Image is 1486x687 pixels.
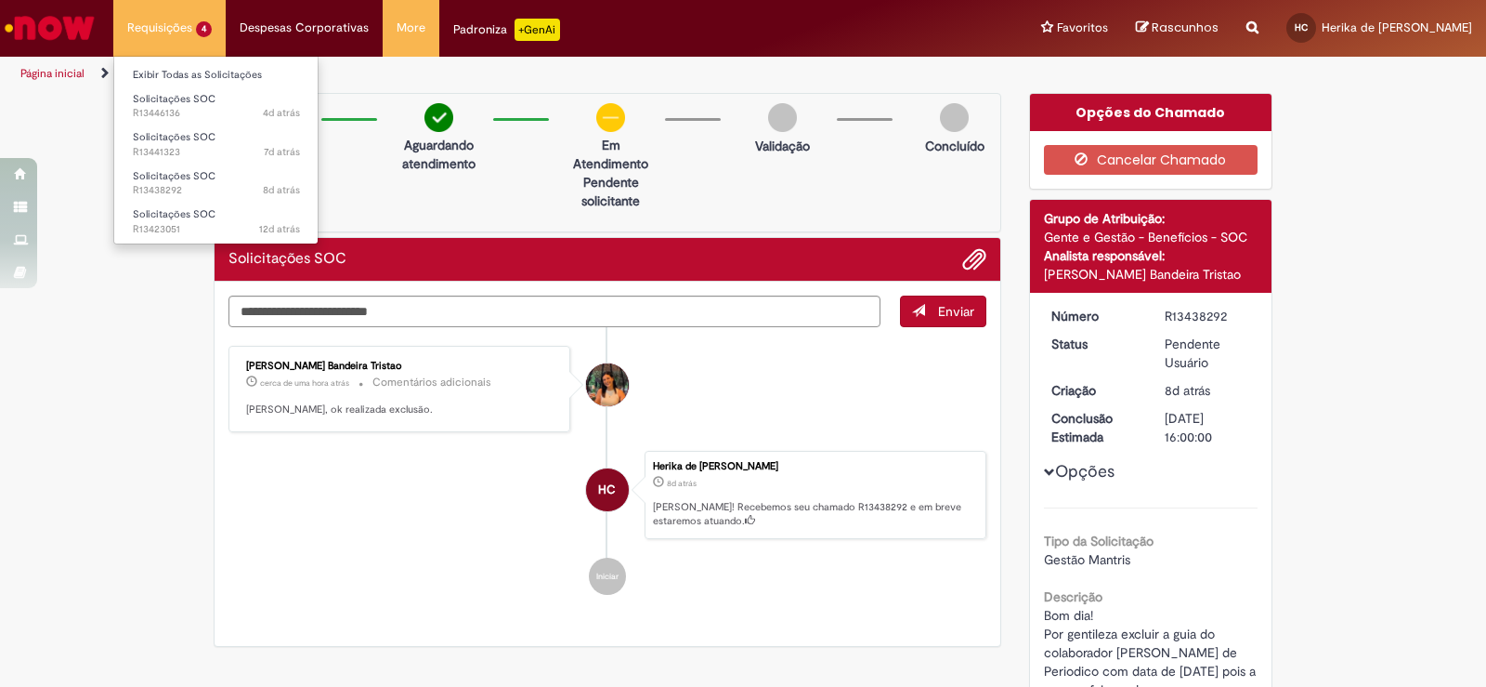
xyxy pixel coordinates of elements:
[240,19,369,37] span: Despesas Corporativas
[228,251,346,268] h2: Solicitações SOC Histórico de tíquete
[133,183,300,198] span: R13438292
[246,403,555,417] p: [PERSON_NAME], ok realizada exclusão.
[260,377,349,389] span: cerca de uma hora atrás
[1165,307,1251,325] div: R13438292
[228,327,986,614] ul: Histórico de tíquete
[114,65,319,86] a: Exibir Todas as Solicitações
[133,222,300,237] span: R13423051
[264,145,300,159] time: 22/08/2025 19:21:39
[133,106,300,121] span: R13446136
[653,500,976,529] p: [PERSON_NAME]! Recebemos seu chamado R13438292 e em breve estaremos atuando.
[196,21,212,37] span: 4
[667,478,697,489] time: 22/08/2025 05:49:43
[1044,209,1258,228] div: Grupo de Atribuição:
[1037,307,1152,325] dt: Número
[20,66,85,81] a: Página inicial
[586,363,629,406] div: Suzana Alves Bandeira Tristao
[1295,21,1308,33] span: HC
[133,169,215,183] span: Solicitações SOC
[263,183,300,197] time: 22/08/2025 05:49:45
[1037,335,1152,353] dt: Status
[114,89,319,124] a: Aberto R13446136 : Solicitações SOC
[1044,588,1102,605] b: Descrição
[113,56,319,244] ul: Requisições
[940,103,969,132] img: img-circle-grey.png
[114,127,319,162] a: Aberto R13441323 : Solicitações SOC
[925,137,984,155] p: Concluído
[1037,381,1152,400] dt: Criação
[1044,246,1258,265] div: Analista responsável:
[246,361,555,372] div: [PERSON_NAME] Bandeira Tristao
[586,469,629,511] div: Herika de Fatima Camargos
[1165,409,1251,446] div: [DATE] 16:00:00
[133,92,215,106] span: Solicitações SOC
[1152,19,1219,36] span: Rascunhos
[424,103,453,132] img: check-circle-green.png
[962,247,986,271] button: Adicionar anexos
[768,103,797,132] img: img-circle-grey.png
[667,478,697,489] span: 8d atrás
[755,137,810,155] p: Validação
[1165,382,1210,399] time: 22/08/2025 05:49:43
[1165,381,1251,400] div: 22/08/2025 05:49:43
[133,207,215,221] span: Solicitações SOC
[1136,20,1219,37] a: Rascunhos
[515,19,560,41] p: +GenAi
[397,19,425,37] span: More
[263,106,300,120] time: 25/08/2025 19:05:22
[1037,409,1152,446] dt: Conclusão Estimada
[1044,145,1258,175] button: Cancelar Chamado
[372,375,491,390] small: Comentários adicionais
[259,222,300,236] span: 12d atrás
[566,173,656,210] p: Pendente solicitante
[1165,382,1210,399] span: 8d atrás
[114,205,319,239] a: Aberto R13423051 : Solicitações SOC
[1057,19,1108,37] span: Favoritos
[598,468,616,512] span: HC
[263,106,300,120] span: 4d atrás
[566,136,656,173] p: Em Atendimento
[1030,94,1272,131] div: Opções do Chamado
[228,296,880,327] textarea: Digite sua mensagem aqui...
[1044,551,1130,568] span: Gestão Mantris
[2,9,98,46] img: ServiceNow
[259,222,300,236] time: 17/08/2025 22:33:17
[133,130,215,144] span: Solicitações SOC
[133,145,300,160] span: R13441323
[263,183,300,197] span: 8d atrás
[596,103,625,132] img: circle-minus.png
[228,451,986,540] li: Herika de Fatima Camargos
[1044,228,1258,246] div: Gente e Gestão - Benefícios - SOC
[938,303,974,320] span: Enviar
[114,166,319,201] a: Aberto R13438292 : Solicitações SOC
[1044,533,1154,549] b: Tipo da Solicitação
[1322,20,1472,35] span: Herika de [PERSON_NAME]
[127,19,192,37] span: Requisições
[453,19,560,41] div: Padroniza
[900,296,986,327] button: Enviar
[264,145,300,159] span: 7d atrás
[1165,335,1251,372] div: Pendente Usuário
[260,377,349,389] time: 29/08/2025 16:56:22
[14,57,977,91] ul: Trilhas de página
[394,136,484,173] p: Aguardando atendimento
[653,461,976,472] div: Herika de [PERSON_NAME]
[1044,265,1258,284] div: [PERSON_NAME] Bandeira Tristao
